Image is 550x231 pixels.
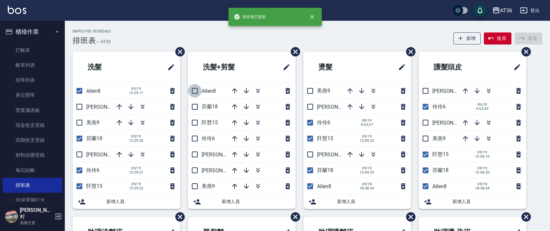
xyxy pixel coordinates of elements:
span: Allen8 [202,88,216,94]
span: 伶伶6 [317,119,330,126]
h3: 排班表 [73,36,96,45]
span: 排班表已更新 [234,14,266,20]
span: 09/19 [475,103,489,107]
span: 09/18 [475,182,490,186]
span: 修改班表的標題 [163,59,175,75]
span: 刪除班表 [286,207,301,226]
span: 修改班表的標題 [509,59,521,75]
button: save [474,4,486,17]
span: 伶伶6 [86,167,99,173]
a: 高階收支登錄 [3,133,62,148]
span: 修改班表的標題 [279,59,290,75]
span: 阡慧15 [317,135,333,141]
button: 櫃檯作業 [3,23,62,40]
h2: 洗髮 [78,55,137,79]
span: 阡慧15 [432,151,449,157]
span: 刪除班表 [517,42,532,61]
span: 新增人員 [222,198,290,205]
span: 13:29:20 [129,139,144,143]
span: 09/19 [360,134,374,139]
span: 9:53:27 [360,123,374,127]
span: 美燕9 [317,88,330,94]
span: 阡慧15 [86,183,102,189]
span: 美燕9 [86,119,99,126]
button: close [305,10,319,24]
span: [PERSON_NAME]16 [432,88,477,94]
span: 伶伶6 [432,103,446,110]
span: 13:29:22 [129,186,144,190]
img: Person [5,210,18,223]
div: 新增人員 [188,194,296,209]
button: 復原 [484,32,511,44]
a: 掛單列表 [3,73,62,88]
span: 阡慧15 [202,119,218,126]
span: Allen8 [432,183,447,189]
a: 材料自購登錄 [3,148,62,163]
a: 排班表 [3,178,62,193]
span: 伶伶6 [202,135,215,141]
span: 芬蘭18 [432,167,449,173]
span: 09/19 [129,87,144,91]
span: 12:04:20 [475,170,490,175]
div: AT36 [500,6,512,15]
span: 刪除班表 [401,42,416,61]
span: 13:29:17 [129,91,144,95]
a: 座位開單 [3,88,62,103]
span: 09/19 [129,166,144,170]
span: 刪除班表 [170,42,186,61]
span: 刪除班表 [286,42,301,61]
button: 登出 [517,5,542,17]
button: AT36 [490,4,515,17]
button: 新增 [453,32,481,44]
span: 新增人員 [452,198,521,205]
span: 09/19 [129,182,144,186]
span: [PERSON_NAME]11 [202,152,246,158]
span: 芬蘭18 [202,103,218,110]
span: 芬蘭18 [317,167,333,173]
span: 刪除班表 [401,207,416,226]
span: 刪除班表 [517,207,532,226]
a: 營業儀表板 [3,103,62,118]
div: 新增人員 [419,194,526,209]
h5: [PERSON_NAME]村 [20,207,53,220]
a: 現場電腦打卡 [3,193,62,208]
span: [PERSON_NAME]16 [86,104,131,110]
h6: — AT36 [96,38,111,45]
span: 13:29:21 [129,170,144,175]
span: 12:04:23 [360,170,374,175]
span: [PERSON_NAME]16 [317,104,362,110]
span: 刪除班表 [170,207,186,226]
h2: Employee Schedule [73,29,111,33]
p: 高階主管 [20,220,53,226]
span: 09/19 [360,118,374,123]
span: 09/19 [129,134,144,139]
span: [PERSON_NAME]11 [317,152,362,158]
span: 12:04:22 [360,139,374,143]
h2: 護髮頭皮 [424,55,491,79]
h2: 燙髮 [309,55,368,79]
span: Allen8 [317,183,331,189]
span: 新增人員 [337,198,406,205]
a: 打帳單 [3,43,62,58]
span: 9:53:39 [475,107,489,111]
span: 18:38:44 [475,186,490,190]
span: 芬蘭18 [86,135,102,141]
span: 新增人員 [106,198,175,205]
span: [PERSON_NAME]11 [432,120,477,126]
div: 新增人員 [73,194,180,209]
span: 美燕9 [202,183,215,189]
a: 帳單列表 [3,58,62,73]
a: 現金收支登錄 [3,118,62,133]
div: 新增人員 [303,194,411,209]
span: 12:04:19 [475,154,490,159]
span: 09/19 [475,166,490,170]
span: Allen8 [86,88,100,94]
span: [PERSON_NAME]11 [86,152,131,158]
h2: 洗髮+剪髮 [193,55,262,79]
span: 09/19 [475,150,490,154]
span: 09/18 [360,182,374,186]
img: Logo [8,6,26,14]
span: 18:38:34 [360,186,374,190]
span: 09/19 [360,166,374,170]
span: [PERSON_NAME]16 [202,167,246,174]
